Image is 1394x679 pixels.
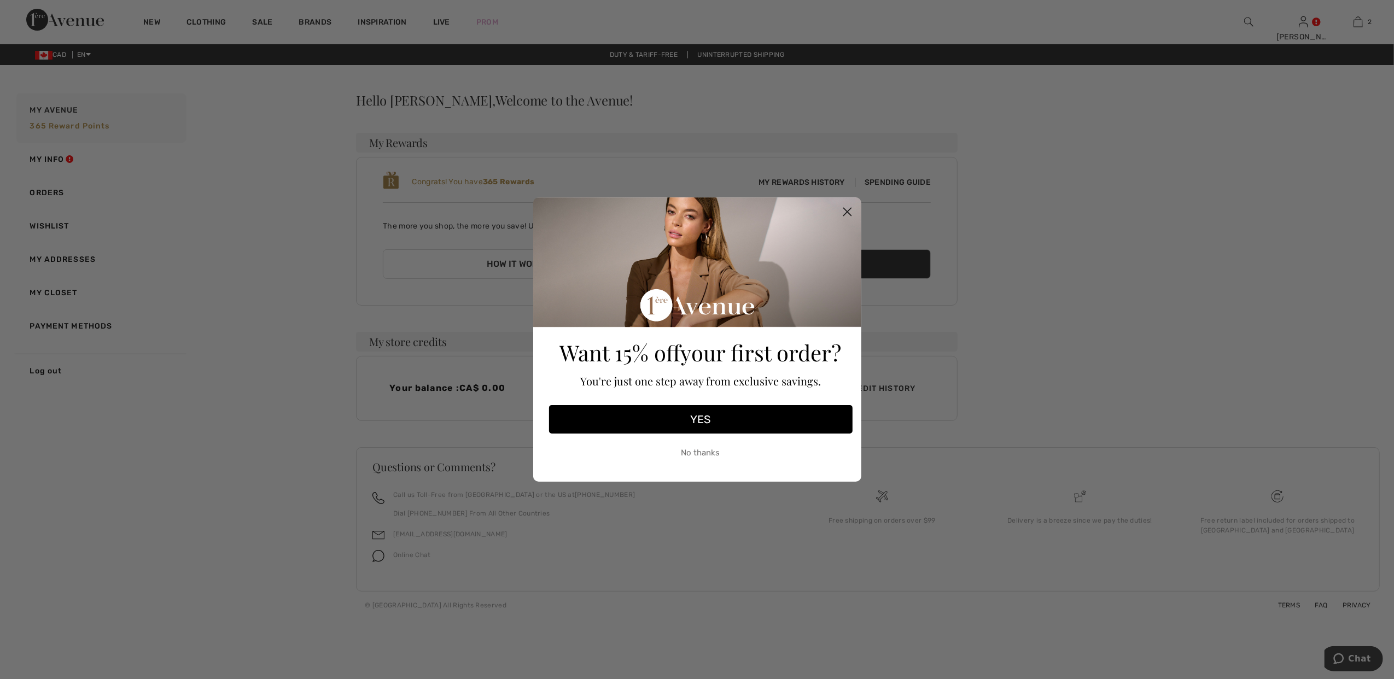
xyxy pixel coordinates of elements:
span: Chat [24,8,46,17]
button: Close dialog [838,202,857,221]
button: No thanks [549,439,853,466]
button: YES [549,405,853,434]
span: your first order? [681,338,842,367]
span: Want 15% off [560,338,681,367]
span: You're just one step away from exclusive savings. [580,373,821,388]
